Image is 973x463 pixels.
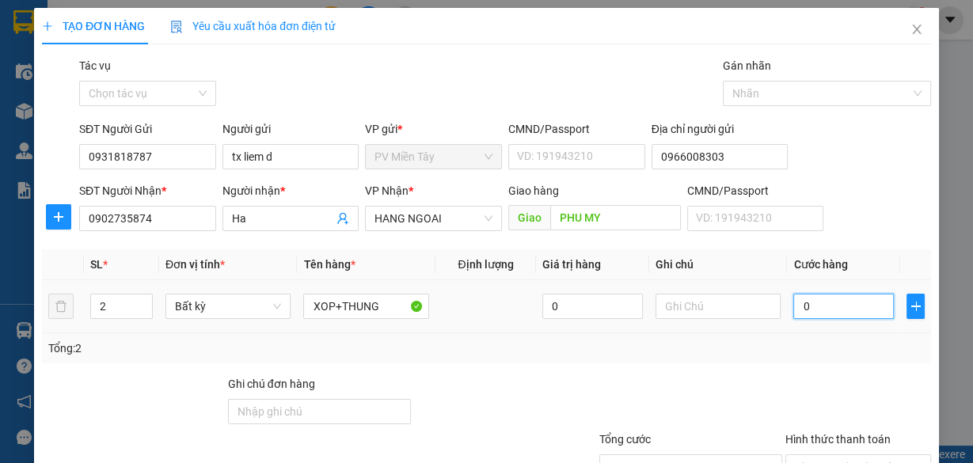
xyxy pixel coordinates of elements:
[910,23,923,36] span: close
[135,70,272,93] div: 0907182837
[42,20,145,32] span: TẠO ĐƠN HÀNG
[13,13,124,51] div: PV Miền Tây
[687,182,824,199] div: CMND/Passport
[135,101,158,118] span: DĐ:
[895,8,939,52] button: Close
[135,13,272,51] div: HANG NGOAI
[652,144,789,169] input: Địa chỉ của người gửi
[13,70,124,93] div: 0931818787
[906,294,925,319] button: plus
[793,258,847,271] span: Cước hàng
[175,294,282,318] span: Bất kỳ
[542,294,643,319] input: 0
[599,433,651,446] span: Tổng cước
[79,182,216,199] div: SĐT Người Nhận
[907,300,924,313] span: plus
[79,59,111,72] label: Tác vụ
[336,212,349,225] span: user-add
[365,120,502,138] div: VP gửi
[365,184,409,197] span: VP Nhận
[723,59,771,72] label: Gán nhãn
[46,204,71,230] button: plus
[542,258,601,271] span: Giá trị hàng
[550,205,681,230] input: Dọc đường
[458,258,513,271] span: Định lượng
[135,51,272,70] div: PHước
[170,20,336,32] span: Yêu cầu xuất hóa đơn điện tử
[135,15,173,32] span: Nhận:
[48,340,377,357] div: Tổng: 2
[508,184,559,197] span: Giao hàng
[170,21,183,33] img: icon
[48,294,74,319] button: delete
[303,258,355,271] span: Tên hàng
[652,120,789,138] div: Địa chỉ người gửi
[303,294,429,319] input: VD: Bàn, Ghế
[13,93,124,131] div: 0913924515 a Thong
[228,399,411,424] input: Ghi chú đơn hàng
[79,120,216,138] div: SĐT Người Gửi
[42,21,53,32] span: plus
[228,378,315,390] label: Ghi chú đơn hàng
[649,249,788,280] th: Ghi chú
[508,120,645,138] div: CMND/Passport
[47,211,70,223] span: plus
[158,93,258,120] span: ẹo ông từ
[165,258,225,271] span: Đơn vị tính
[374,145,492,169] span: PV Miền Tây
[222,182,359,199] div: Người nhận
[13,51,124,70] div: tx liem d
[13,15,38,32] span: Gửi:
[374,207,492,230] span: HANG NGOAI
[656,294,781,319] input: Ghi Chú
[90,258,103,271] span: SL
[222,120,359,138] div: Người gửi
[508,205,550,230] span: Giao
[785,433,891,446] label: Hình thức thanh toán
